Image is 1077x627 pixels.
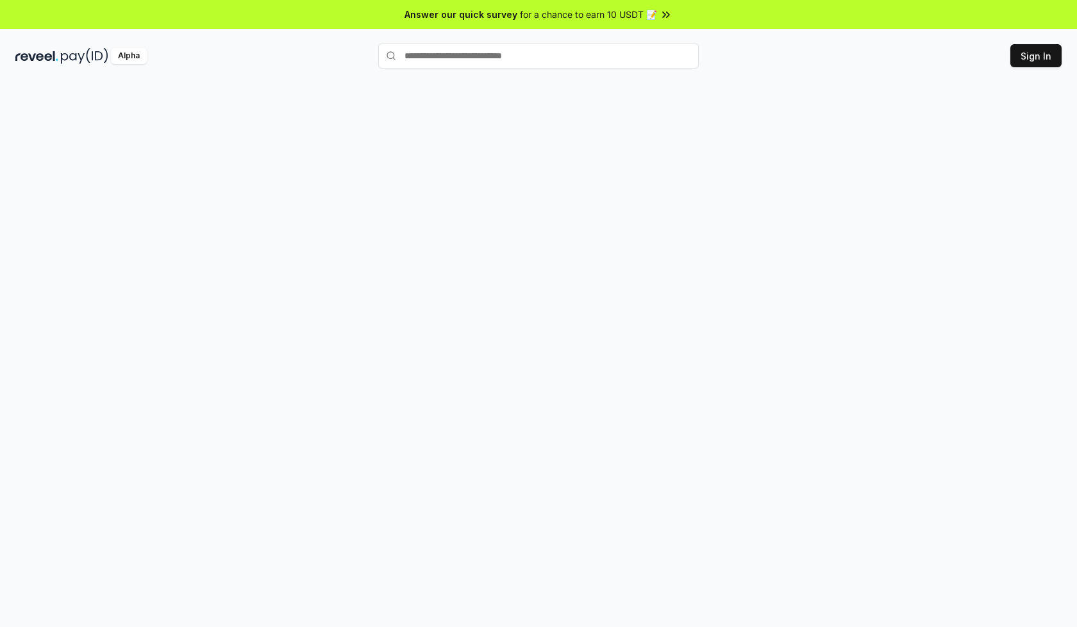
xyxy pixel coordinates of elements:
[61,48,108,64] img: pay_id
[405,8,517,21] span: Answer our quick survey
[520,8,657,21] span: for a chance to earn 10 USDT 📝
[15,48,58,64] img: reveel_dark
[111,48,147,64] div: Alpha
[1010,44,1062,67] button: Sign In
